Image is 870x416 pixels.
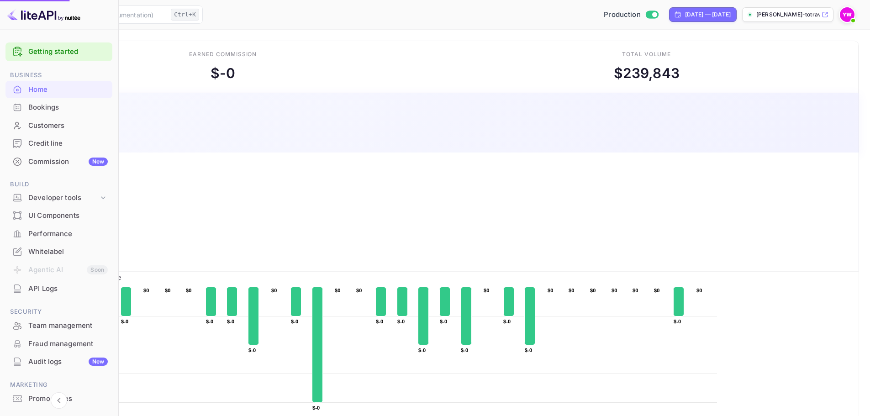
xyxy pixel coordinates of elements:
text: $-0 [121,319,128,324]
text: $0 [143,288,149,293]
a: Whitelabel [5,243,112,260]
text: $0 [590,288,596,293]
a: UI Components [5,207,112,224]
img: Yahav Winkler [840,7,854,22]
text: $-0 [227,319,234,324]
text: $0 [569,288,575,293]
text: $0 [484,288,490,293]
a: Team management [5,317,112,334]
text: $-0 [376,319,383,324]
div: Getting started [5,42,112,61]
div: Switch to Sandbox mode [600,10,662,20]
span: Security [5,307,112,317]
text: $0 [696,288,702,293]
div: Customers [28,121,108,131]
div: Bookings [28,102,108,113]
a: Credit line [5,135,112,152]
text: $-0 [461,348,468,353]
text: $0 [356,288,362,293]
a: CommissionNew [5,153,112,170]
div: Fraud management [5,335,112,353]
a: Promo codes [5,390,112,407]
text: $0 [186,288,192,293]
div: Customers [5,117,112,135]
span: Marketing [5,380,112,390]
a: Bookings [5,99,112,116]
text: $-0 [312,405,320,411]
div: $ 239,843 [614,63,680,84]
span: Production [604,10,641,20]
a: Fraud management [5,335,112,352]
div: Audit logsNew [5,353,112,371]
button: Collapse navigation [51,392,67,409]
div: API Logs [5,280,112,298]
a: API Logs [5,280,112,297]
a: Getting started [28,47,108,57]
p: [PERSON_NAME]-totravel... [756,11,820,19]
a: Home [5,81,112,98]
text: $0 [654,288,660,293]
div: Fraud management [28,339,108,349]
div: New [89,358,108,366]
text: $0 [612,288,617,293]
span: Business [5,70,112,80]
div: Ctrl+K [171,9,199,21]
text: $0 [271,288,277,293]
div: Total volume [622,50,671,58]
text: $0 [548,288,554,293]
div: Developer tools [5,190,112,206]
text: $-0 [418,348,426,353]
div: Home [28,84,108,95]
div: Whitelabel [5,243,112,261]
div: Developer tools [28,193,99,203]
a: Audit logsNew [5,353,112,370]
div: New [89,158,108,166]
div: API Logs [28,284,108,294]
div: UI Components [28,211,108,221]
div: Performance [28,229,108,239]
div: Audit logs [28,357,108,367]
div: Credit line [28,138,108,149]
a: Performance [5,225,112,242]
div: Performance [5,225,112,243]
div: UI Components [5,207,112,225]
text: $-0 [291,319,298,324]
a: Customers [5,117,112,134]
div: $ -0 [211,63,235,84]
text: $-0 [248,348,256,353]
div: Home [5,81,112,99]
text: $0 [335,288,341,293]
img: LiteAPI logo [7,7,80,22]
div: Promo codes [28,394,108,404]
div: [DATE] — [DATE] [685,11,731,19]
div: Whitelabel [28,247,108,257]
text: $-0 [397,319,405,324]
text: $-0 [503,319,511,324]
div: Promo codes [5,390,112,408]
span: Build [5,179,112,190]
text: $0 [633,288,638,293]
div: Team management [28,321,108,331]
text: $-0 [674,319,681,324]
text: $-0 [525,348,532,353]
div: Commission [28,157,108,167]
div: CommissionNew [5,153,112,171]
text: $0 [165,288,171,293]
div: Earned commission [189,50,257,58]
text: $-0 [206,319,213,324]
text: $-0 [440,319,447,324]
div: Team management [5,317,112,335]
